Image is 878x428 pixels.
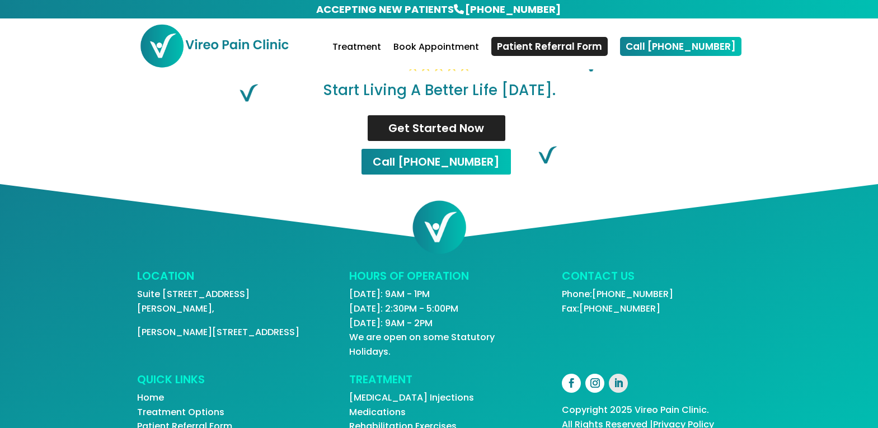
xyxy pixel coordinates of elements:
[349,406,406,418] a: Medications
[579,302,660,315] a: [PHONE_NUMBER]
[562,374,581,393] a: Follow on Facebook
[393,43,479,69] a: Book Appointment
[332,43,381,69] a: Treatment
[349,270,528,287] h3: HOURS OF OPERATION
[562,270,741,287] h3: CONTACT US
[137,270,316,287] h3: LOCATION
[367,114,506,142] a: Get Started Now
[620,37,741,56] a: Call [PHONE_NUMBER]
[349,374,528,391] h3: TREATMENT
[137,326,299,338] a: [PERSON_NAME][STREET_ADDRESS]
[140,83,739,103] h2: Start Living A Better Life [DATE].
[137,406,224,418] a: Treatment Options
[137,391,164,404] a: Home
[349,391,474,404] a: [MEDICAL_DATA] Injections
[562,287,741,316] p: Phone: Fax:
[360,148,512,176] a: Call [PHONE_NUMBER]
[137,288,250,315] a: Suite [STREET_ADDRESS][PERSON_NAME],
[411,199,467,255] img: cropped-Favicon-Vireo-Pain-Clinic-Markham-Chronic-Pain-Treatment-Interventional-Pain-Management-R...
[464,1,562,17] a: [PHONE_NUMBER]
[139,23,289,68] img: Vireo Pain Clinic
[592,288,673,300] a: [PHONE_NUMBER]
[349,287,528,359] p: [DATE]: 9AM - 1PM [DATE]: 2:30PM - 5:00PM [DATE]: 9AM - 2PM We are open on some Statutory Holidays.
[585,374,604,393] a: Follow on Instagram
[491,37,608,56] a: Patient Referral Form
[137,374,316,391] h3: QUICK LINKS
[609,374,628,393] a: Follow on LinkedIn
